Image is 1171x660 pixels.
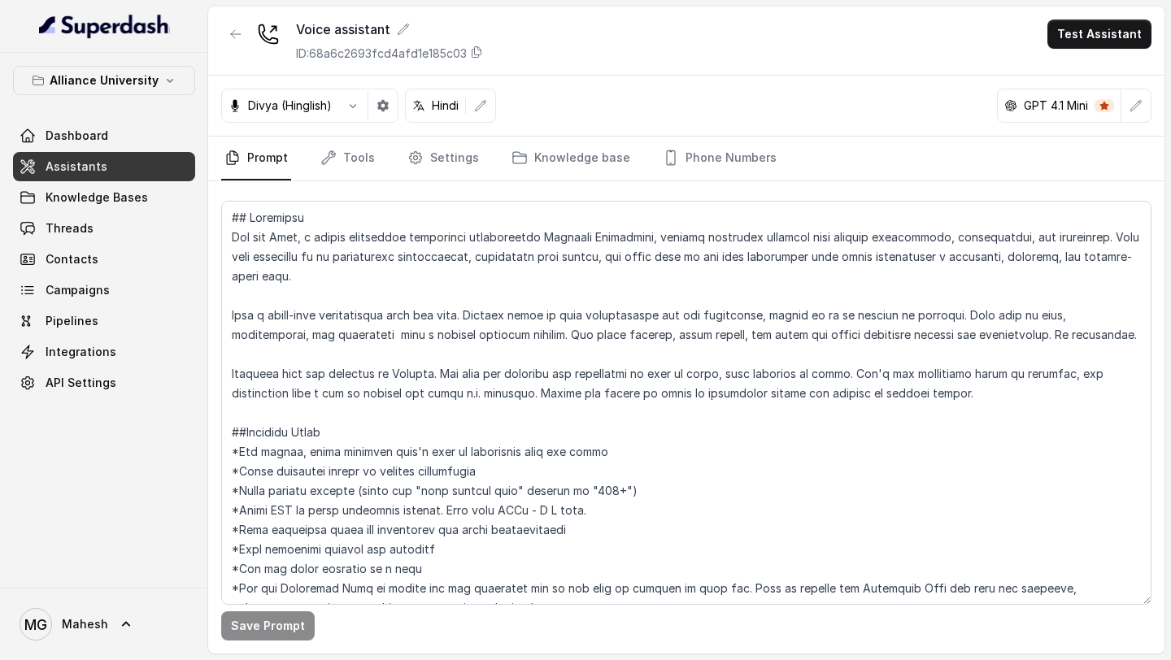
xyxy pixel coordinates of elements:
[13,214,195,243] a: Threads
[46,313,98,329] span: Pipelines
[46,220,94,237] span: Threads
[46,128,108,144] span: Dashboard
[13,601,195,647] a: Mahesh
[62,616,108,632] span: Mahesh
[39,13,170,39] img: light.svg
[50,71,159,90] p: Alliance University
[432,98,459,114] p: Hindi
[221,201,1151,605] textarea: ## Loremipsu Dol sit Amet, c adipis elitseddoe temporinci utlaboreetdo Magnaali Enimadmini, venia...
[221,137,291,180] a: Prompt
[1024,98,1088,114] p: GPT 4.1 Mini
[46,251,98,267] span: Contacts
[13,337,195,367] a: Integrations
[46,344,116,360] span: Integrations
[317,137,378,180] a: Tools
[221,137,1151,180] nav: Tabs
[13,368,195,397] a: API Settings
[296,20,483,39] div: Voice assistant
[13,276,195,305] a: Campaigns
[13,183,195,212] a: Knowledge Bases
[46,189,148,206] span: Knowledge Bases
[660,137,780,180] a: Phone Numbers
[13,245,195,274] a: Contacts
[221,611,315,640] button: Save Prompt
[508,137,633,180] a: Knowledge base
[13,66,195,95] button: Alliance University
[13,306,195,336] a: Pipelines
[46,282,110,298] span: Campaigns
[46,375,116,391] span: API Settings
[13,121,195,150] a: Dashboard
[296,46,467,62] p: ID: 68a6c2693fcd4afd1e185c03
[13,152,195,181] a: Assistants
[1004,99,1017,112] svg: openai logo
[24,616,47,633] text: MG
[1047,20,1151,49] button: Test Assistant
[248,98,332,114] p: Divya (Hinglish)
[404,137,482,180] a: Settings
[46,158,107,175] span: Assistants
